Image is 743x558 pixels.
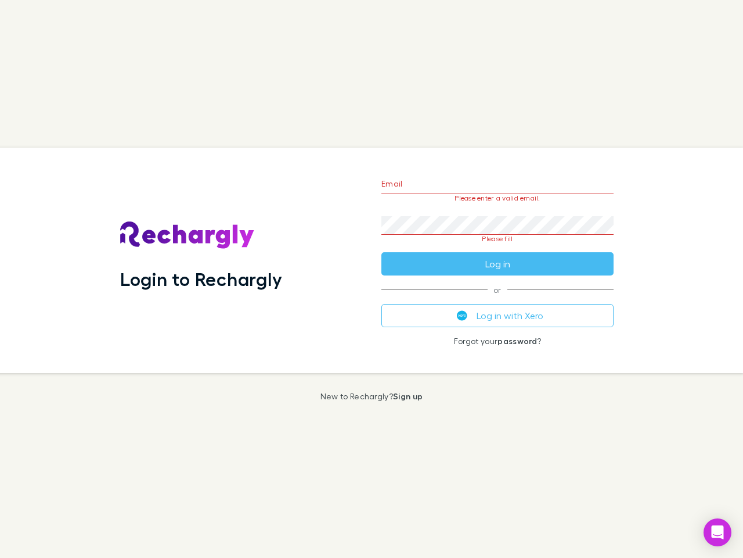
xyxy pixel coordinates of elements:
h1: Login to Rechargly [120,268,282,290]
p: New to Rechargly? [320,392,423,401]
p: Forgot your ? [381,337,614,346]
img: Rechargly's Logo [120,221,255,249]
button: Log in with Xero [381,304,614,327]
button: Log in [381,252,614,276]
p: Please fill [381,235,614,243]
span: or [381,289,614,290]
a: Sign up [393,391,423,401]
img: Xero's logo [457,310,467,321]
a: password [497,336,537,346]
p: Please enter a valid email. [381,194,614,202]
div: Open Intercom Messenger [704,518,731,546]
